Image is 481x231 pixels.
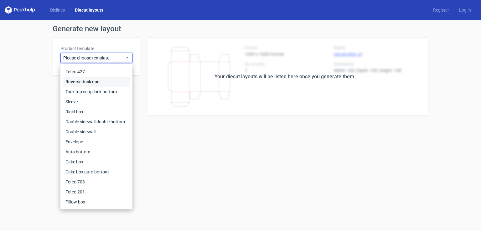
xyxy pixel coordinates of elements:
span: Please choose template [63,55,125,61]
div: Fefco 427 [63,67,130,77]
div: Cake box [63,157,130,167]
h1: Generate new layout [53,25,428,33]
div: Fefco 201 [63,187,130,197]
div: Sleeve [63,97,130,107]
div: Reverse tuck end [63,77,130,87]
div: Fefco 703 [63,177,130,187]
div: Cake box auto bottom [63,167,130,177]
div: Your diecut layouts will be listed here once you generate them [215,73,354,80]
div: Double sidewall double bottom [63,117,130,127]
div: Tuck top snap lock bottom [63,87,130,97]
div: Double sidewall [63,127,130,137]
div: Auto bottom [63,147,130,157]
div: Rigid box [63,107,130,117]
label: Product template [60,45,132,52]
div: Envelope [63,137,130,147]
div: Pillow box [63,197,130,207]
a: Diecut layouts [70,7,108,13]
a: Log in [454,7,476,13]
a: Register [428,7,454,13]
a: Dielines [45,7,70,13]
